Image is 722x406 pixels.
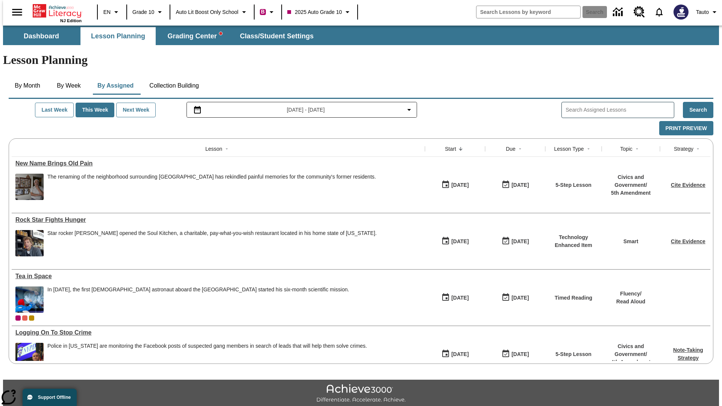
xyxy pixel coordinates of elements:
[50,77,88,95] button: By Week
[24,32,59,41] span: Dashboard
[623,238,639,245] p: Smart
[23,389,77,406] button: Support Offline
[516,144,525,153] button: Sort
[674,145,693,153] div: Strategy
[673,5,689,20] img: Avatar
[205,145,222,153] div: Lesson
[47,343,367,369] div: Police in New York are monitoring the Facebook posts of suspected gang members in search of leads...
[456,144,465,153] button: Sort
[445,145,456,153] div: Start
[3,53,719,67] h1: Lesson Planning
[100,5,124,19] button: Language: EN, Select a language
[15,217,421,223] a: Rock Star Fights Hunger , Lessons
[511,350,529,359] div: [DATE]
[167,32,222,41] span: Grading Center
[190,105,414,114] button: Select the date range menu item
[15,160,421,167] div: New Name Brings Old Pain
[47,286,349,313] span: In December 2015, the first British astronaut aboard the International Space Station started his ...
[554,145,584,153] div: Lesson Type
[47,286,349,293] div: In [DATE], the first [DEMOGRAPHIC_DATA] astronaut aboard the [GEOGRAPHIC_DATA] started his six-mo...
[15,217,421,223] div: Rock Star Fights Hunger
[91,77,140,95] button: By Assigned
[47,230,377,236] div: Star rocker [PERSON_NAME] opened the Soul Kitchen, a charitable, pay-what-you-wish restaurant loc...
[693,5,722,19] button: Profile/Settings
[47,343,367,349] div: Police in [US_STATE] are monitoring the Facebook posts of suspected gang members in search of lea...
[451,293,469,303] div: [DATE]
[38,395,71,400] span: Support Offline
[316,384,406,403] img: Achieve3000 Differentiate Accelerate Achieve
[15,315,21,321] span: Current Class
[696,8,709,16] span: Tauto
[287,106,325,114] span: [DATE] - [DATE]
[234,27,320,45] button: Class/Student Settings
[3,26,719,45] div: SubNavbar
[47,230,377,256] span: Star rocker Jon Bon Jovi opened the Soul Kitchen, a charitable, pay-what-you-wish restaurant loca...
[439,347,471,361] button: 09/30/25: First time the lesson was available
[222,144,231,153] button: Sort
[451,180,469,190] div: [DATE]
[616,298,645,306] p: Read Aloud
[616,290,645,298] p: Fluency /
[673,347,703,361] a: Note-Taking Strategy
[176,8,238,16] span: Auto Lit Boost only School
[671,182,705,188] a: Cite Evidence
[4,27,79,45] button: Dashboard
[132,8,154,16] span: Grade 10
[549,233,598,249] p: Technology Enhanced Item
[3,27,320,45] div: SubNavbar
[605,342,656,358] p: Civics and Government /
[6,1,28,23] button: Open side menu
[287,8,342,16] span: 2025 Auto Grade 10
[620,145,633,153] div: Topic
[633,144,642,153] button: Sort
[555,350,592,358] p: 5-Step Lesson
[47,174,376,180] div: The renaming of the neighborhood surrounding [GEOGRAPHIC_DATA] has rekindled painful memories for...
[629,2,649,22] a: Resource Center, Will open in new tab
[9,77,46,95] button: By Month
[15,273,421,280] div: Tea in Space
[80,27,156,45] button: Lesson Planning
[15,329,421,336] div: Logging On To Stop Crime
[499,291,531,305] button: 10/12/25: Last day the lesson can be accessed
[173,5,252,19] button: School: Auto Lit Boost only School, Select your school
[116,103,156,117] button: Next Week
[605,173,656,189] p: Civics and Government /
[15,230,44,256] img: A man in a restaurant with jars and dishes in the background and a sign that says Soul Kitchen. R...
[405,105,414,114] svg: Collapse Date Range Filter
[605,189,656,197] p: 5th Amendment
[439,178,471,192] button: 10/07/25: First time the lesson was available
[33,3,82,23] div: Home
[555,181,592,189] p: 5-Step Lesson
[257,5,279,19] button: Boost Class color is violet red. Change class color
[103,8,111,16] span: EN
[693,144,702,153] button: Sort
[15,329,421,336] a: Logging On To Stop Crime, Lessons
[15,286,44,313] img: An astronaut, the first from the United Kingdom to travel to the International Space Station, wav...
[284,5,355,19] button: Class: 2025 Auto Grade 10, Select your class
[511,293,529,303] div: [DATE]
[219,32,222,35] svg: writing assistant alert
[91,32,145,41] span: Lesson Planning
[240,32,314,41] span: Class/Student Settings
[555,294,592,302] p: Timed Reading
[649,2,669,22] a: Notifications
[47,174,376,200] div: The renaming of the neighborhood surrounding Dodger Stadium has rekindled painful memories for th...
[506,145,516,153] div: Due
[22,315,27,321] span: OL 2025 Auto Grade 11
[499,347,531,361] button: 10/06/25: Last day the lesson can be accessed
[683,102,713,118] button: Search
[499,234,531,248] button: 10/08/25: Last day the lesson can be accessed
[35,103,74,117] button: Last Week
[499,178,531,192] button: 10/13/25: Last day the lesson can be accessed
[439,234,471,248] button: 10/06/25: First time the lesson was available
[15,273,421,280] a: Tea in Space, Lessons
[143,77,205,95] button: Collection Building
[605,358,656,366] p: 4th Amendment
[15,343,44,369] img: police now using Facebook to help stop crime
[29,315,34,321] div: New 2025 class
[60,18,82,23] span: NJ Edition
[15,160,421,167] a: New Name Brings Old Pain, Lessons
